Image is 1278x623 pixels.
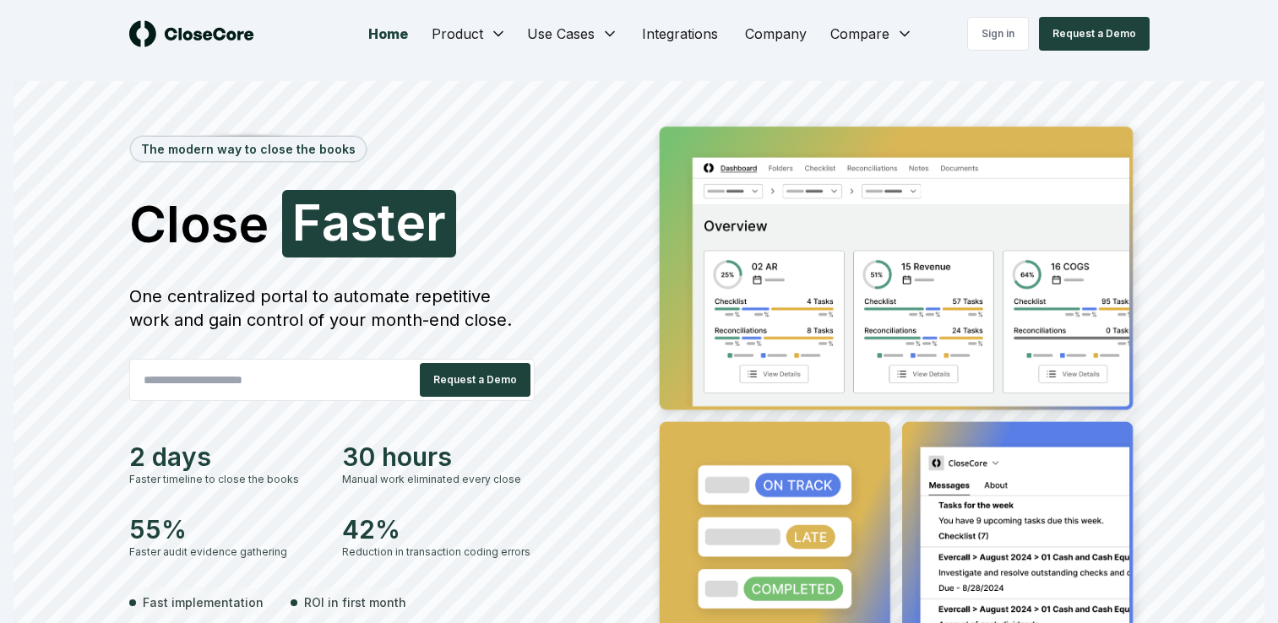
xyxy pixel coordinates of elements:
[421,17,517,51] button: Product
[129,544,322,560] div: Faster audit evidence gathering
[131,137,366,161] div: The modern way to close the books
[517,17,628,51] button: Use Cases
[967,17,1029,51] a: Sign in
[129,20,254,47] img: logo
[342,514,535,544] div: 42%
[830,24,889,44] span: Compare
[432,24,483,44] span: Product
[426,197,446,247] span: r
[1039,17,1150,51] button: Request a Demo
[378,197,395,247] span: t
[420,363,530,397] button: Request a Demo
[129,472,322,487] div: Faster timeline to close the books
[304,593,406,611] span: ROI in first month
[820,17,923,51] button: Compare
[342,442,535,472] div: 30 hours
[342,472,535,487] div: Manual work eliminated every close
[129,284,535,332] div: One centralized portal to automate repetitive work and gain control of your month-end close.
[292,197,322,247] span: F
[143,593,264,611] span: Fast implementation
[129,442,322,472] div: 2 days
[342,544,535,560] div: Reduction in transaction coding errors
[731,17,820,51] a: Company
[527,24,595,44] span: Use Cases
[351,197,378,247] span: s
[628,17,731,51] a: Integrations
[129,198,269,249] span: Close
[395,197,426,247] span: e
[355,17,421,51] a: Home
[322,197,351,247] span: a
[129,514,322,544] div: 55%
